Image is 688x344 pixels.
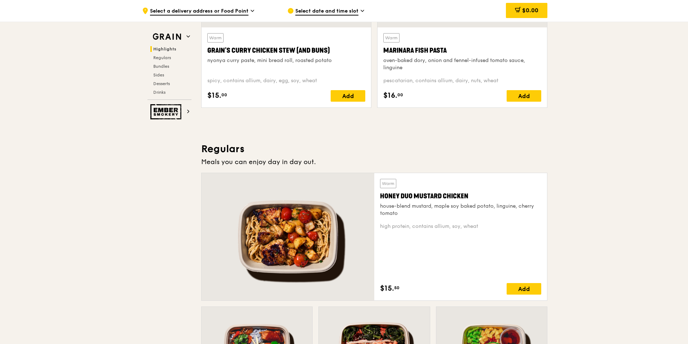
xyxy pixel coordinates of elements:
h3: Regulars [201,142,547,155]
img: Ember Smokery web logo [150,104,184,119]
div: Add [507,90,541,102]
div: oven-baked dory, onion and fennel-infused tomato sauce, linguine [383,57,541,71]
div: Marinara Fish Pasta [383,45,541,56]
span: Select date and time slot [295,8,358,16]
span: $16. [383,90,397,101]
span: Regulars [153,55,171,60]
span: 50 [394,285,400,291]
div: Warm [383,33,400,43]
span: Desserts [153,81,170,86]
span: Highlights [153,47,176,52]
div: Add [331,90,365,102]
span: $15. [380,283,394,294]
span: 00 [397,92,403,98]
div: Meals you can enjoy day in day out. [201,157,547,167]
div: high protein, contains allium, soy, wheat [380,223,541,230]
div: Warm [207,33,224,43]
div: pescatarian, contains allium, dairy, nuts, wheat [383,77,541,84]
span: Drinks [153,90,166,95]
div: Add [507,283,541,295]
span: $0.00 [522,7,538,14]
span: 00 [221,92,227,98]
span: $15. [207,90,221,101]
div: spicy, contains allium, dairy, egg, soy, wheat [207,77,365,84]
div: house-blend mustard, maple soy baked potato, linguine, cherry tomato [380,203,541,217]
span: Sides [153,72,164,78]
img: Grain web logo [150,30,184,43]
span: Select a delivery address or Food Point [150,8,248,16]
div: Grain's Curry Chicken Stew (and buns) [207,45,365,56]
div: Warm [380,179,396,188]
div: nyonya curry paste, mini bread roll, roasted potato [207,57,365,64]
div: Honey Duo Mustard Chicken [380,191,541,201]
span: Bundles [153,64,169,69]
